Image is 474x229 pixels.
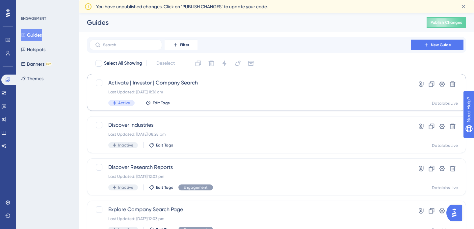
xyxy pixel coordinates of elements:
span: Discover Industries [108,121,392,129]
button: Edit Tags [145,100,170,106]
div: Last Updated: [DATE] 08:28 pm [108,132,392,137]
span: Need Help? [15,2,41,10]
span: Filter [180,42,189,48]
span: Engagement [184,185,208,190]
span: Explore Company Search Page [108,206,392,213]
button: New Guide [411,40,463,50]
div: Last Updated: [DATE] 12:03 pm [108,174,392,179]
span: Deselect [156,59,175,67]
span: Edit Tags [156,143,173,148]
div: Datalabs Live [432,185,458,190]
span: Inactive [118,185,133,190]
div: Last Updated: [DATE] 12:03 pm [108,216,392,221]
span: Publish Changes [431,20,462,25]
span: Inactive [118,143,133,148]
span: Activate | Investor | Company Search [108,79,392,87]
input: Search [103,43,156,47]
div: Guides [87,18,410,27]
button: Publish Changes [427,17,466,28]
button: BannersBETA [21,58,52,70]
span: Edit Tags [153,100,170,106]
iframe: UserGuiding AI Assistant Launcher [446,203,466,223]
span: Discover Research Reports [108,163,392,171]
button: Edit Tags [149,185,173,190]
button: Filter [165,40,197,50]
span: Edit Tags [156,185,173,190]
div: Datalabs Live [432,101,458,106]
span: Select All Showing [104,59,142,67]
span: Active [118,100,130,106]
span: You have unpublished changes. Click on ‘PUBLISH CHANGES’ to update your code. [96,3,268,11]
button: Deselect [150,57,181,69]
div: ENGAGEMENT [21,16,46,21]
div: Last Updated: [DATE] 11:36 am [108,89,392,95]
button: Guides [21,29,42,41]
button: Edit Tags [149,143,173,148]
button: Hotspots [21,44,45,55]
span: New Guide [431,42,451,48]
button: Themes [21,73,43,84]
div: Datalabs Live [432,143,458,148]
div: BETA [46,62,52,66]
